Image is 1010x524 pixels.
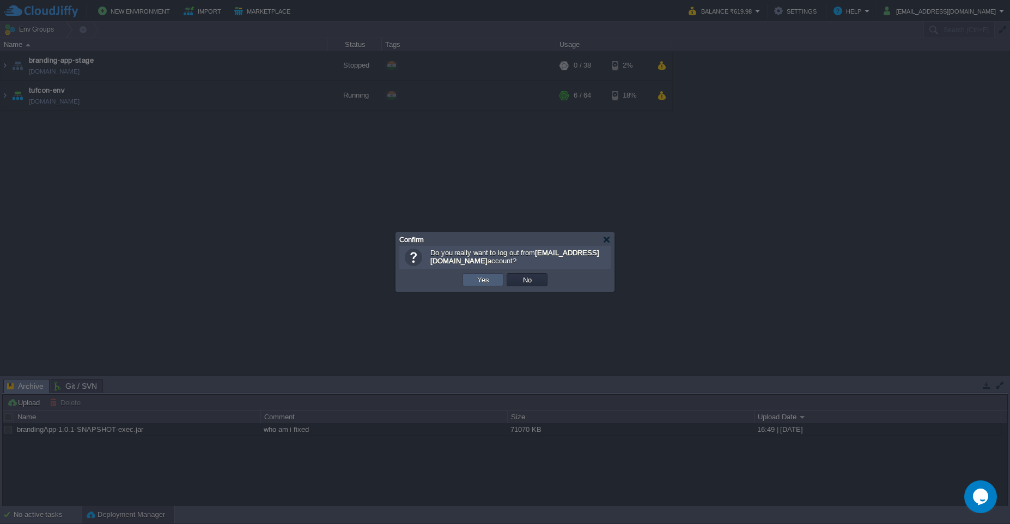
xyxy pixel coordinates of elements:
span: Confirm [399,236,424,244]
span: Do you really want to log out from account? [430,249,599,265]
button: No [520,275,535,285]
b: [EMAIL_ADDRESS][DOMAIN_NAME] [430,249,599,265]
button: Yes [474,275,492,285]
iframe: chat widget [964,480,999,513]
